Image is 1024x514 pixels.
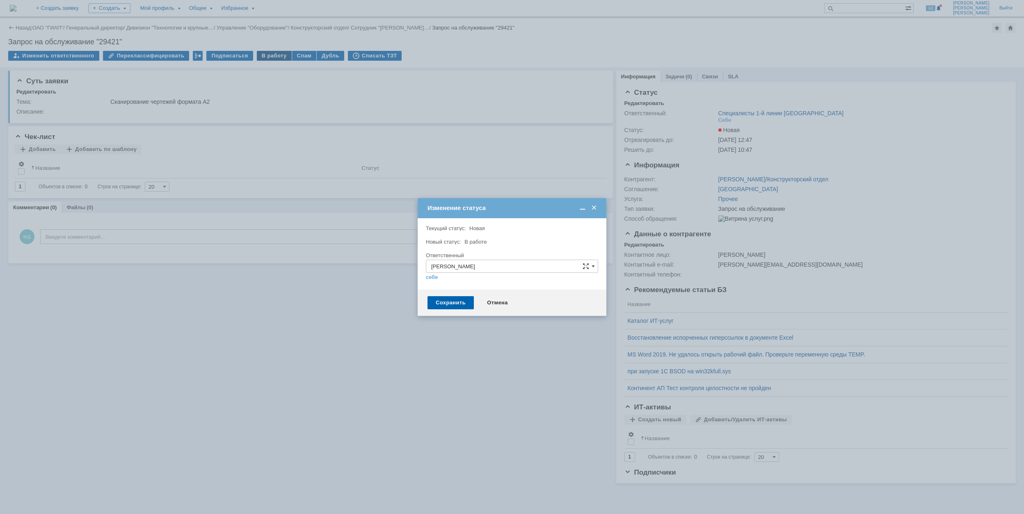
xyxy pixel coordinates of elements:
span: Свернуть (Ctrl + M) [578,204,587,212]
span: Сложная форма [583,263,589,270]
span: Закрыть [590,204,598,212]
label: Новый статус: [426,239,461,245]
span: Новая [469,225,485,231]
div: Ответственный [426,253,597,258]
a: себе [426,274,438,281]
label: Текущий статус: [426,225,466,231]
div: Изменение статуса [427,204,598,212]
span: В работе [464,239,487,245]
